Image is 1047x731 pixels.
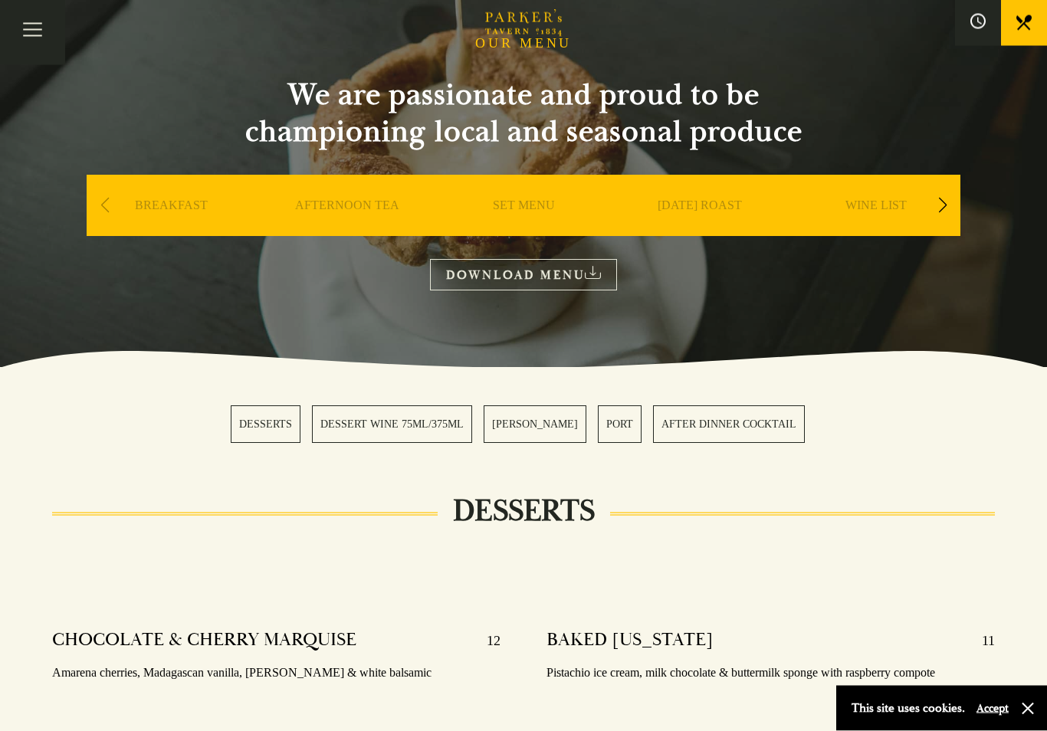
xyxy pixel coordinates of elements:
[845,198,907,260] a: WINE LIST
[475,36,572,53] h1: OUR MENU
[430,260,617,291] a: DOWNLOAD MENU
[231,406,300,444] a: 1 / 5
[484,406,586,444] a: 3 / 5
[295,198,399,260] a: AFTERNOON TEA
[967,629,995,654] p: 11
[135,198,208,260] a: BREAKFAST
[471,629,501,654] p: 12
[546,663,995,685] p: Pistachio ice cream, milk chocolate & buttermilk sponge with raspberry compote
[438,493,610,530] h2: DESSERTS
[598,406,642,444] a: 4 / 5
[653,406,805,444] a: 5 / 5
[52,629,356,654] h4: CHOCOLATE & CHERRY MARQUISE
[852,697,965,720] p: This site uses cookies.
[658,198,742,260] a: [DATE] ROAST
[493,198,555,260] a: SET MENU
[546,629,714,654] h4: BAKED [US_STATE]
[1020,701,1036,716] button: Close and accept
[52,663,501,685] p: Amarena cherries, Madagascan vanilla, [PERSON_NAME] & white balsamic
[439,175,608,283] div: 3 / 9
[263,175,432,283] div: 2 / 9
[792,175,960,283] div: 5 / 9
[217,77,830,151] h2: We are passionate and proud to be championing local and seasonal produce
[615,175,784,283] div: 4 / 9
[87,175,255,283] div: 1 / 9
[976,701,1009,716] button: Accept
[312,406,472,444] a: 2 / 5
[94,189,115,223] div: Previous slide
[932,189,953,223] div: Next slide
